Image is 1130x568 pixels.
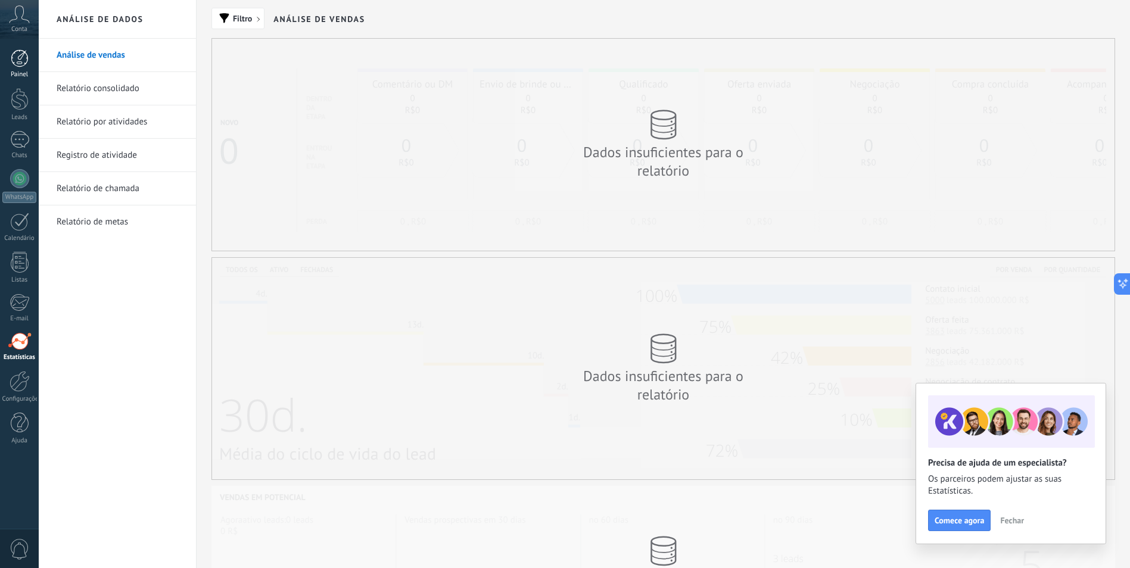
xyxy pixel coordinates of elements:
li: Relatório por atividades [39,105,196,139]
div: Chats [2,152,37,160]
span: Os parceiros podem ajustar as suas Estatísticas. [928,473,1094,497]
li: Relatório consolidado [39,72,196,105]
span: Conta [11,26,27,33]
a: Registro de atividade [57,139,184,172]
div: Dados insuficientes para o relatório [556,367,771,404]
button: Comece agora [928,510,991,531]
div: Painel [2,71,37,79]
div: Configurações [2,395,37,403]
div: Ajuda [2,437,37,445]
div: Leads [2,114,37,121]
li: Análise de vendas [39,39,196,72]
li: Registro de atividade [39,139,196,172]
a: Análise de vendas [57,39,184,72]
div: Listas [2,276,37,284]
li: Relatório de chamada [39,172,196,205]
a: Relatório de metas [57,205,184,239]
span: Comece agora [935,516,984,525]
div: WhatsApp [2,192,36,203]
a: Relatório por atividades [57,105,184,139]
button: Fechar [995,511,1029,529]
button: Filtro [211,8,264,29]
h2: Precisa de ajuda de um especialista? [928,457,1094,469]
li: Relatório de metas [39,205,196,238]
a: Relatório de chamada [57,172,184,205]
div: Calendário [2,235,37,242]
span: Filtro [233,14,252,23]
div: Dados insuficientes para o relatório [556,143,771,180]
a: Relatório consolidado [57,72,184,105]
div: Estatísticas [2,354,37,361]
div: E-mail [2,315,37,323]
span: Fechar [1000,516,1024,525]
